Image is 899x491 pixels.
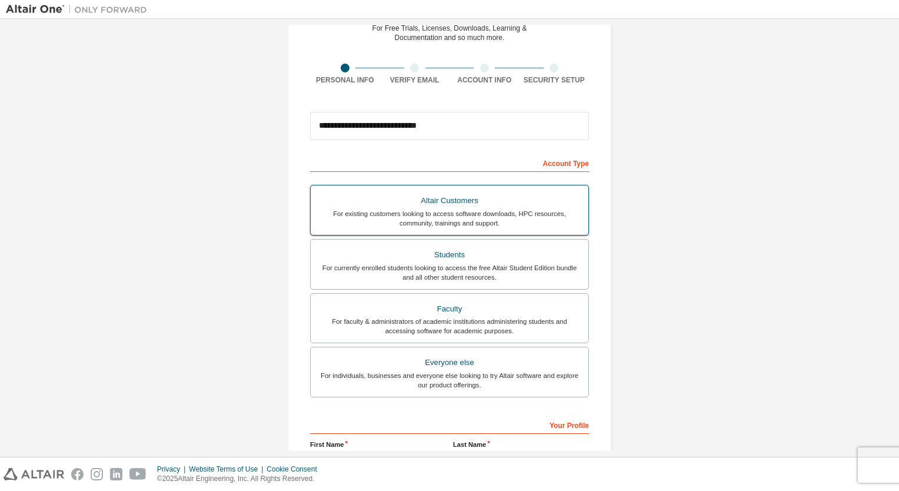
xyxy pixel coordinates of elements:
div: Website Terms of Use [189,465,267,474]
div: For individuals, businesses and everyone else looking to try Altair software and explore our prod... [318,371,581,390]
div: For existing customers looking to access software downloads, HPC resources, community, trainings ... [318,209,581,228]
div: For Free Trials, Licenses, Downloads, Learning & Documentation and so much more. [372,24,527,42]
div: Account Info [449,75,520,85]
div: Students [318,247,581,263]
img: facebook.svg [71,468,84,480]
div: For faculty & administrators of academic institutions administering students and accessing softwa... [318,317,581,336]
div: Cookie Consent [267,465,324,474]
img: linkedin.svg [110,468,122,480]
div: For currently enrolled students looking to access the free Altair Student Edition bundle and all ... [318,263,581,282]
label: First Name [310,440,446,449]
div: Everyone else [318,354,581,371]
p: © 2025 Altair Engineering, Inc. All Rights Reserved. [157,474,324,484]
div: Account Type [310,153,589,172]
div: Verify Email [380,75,450,85]
div: Privacy [157,465,189,474]
div: Altair Customers [318,193,581,209]
img: instagram.svg [91,468,103,480]
div: Faculty [318,301,581,317]
img: Altair One [6,4,153,15]
div: Your Profile [310,415,589,434]
label: Last Name [453,440,589,449]
img: altair_logo.svg [4,468,64,480]
div: Personal Info [310,75,380,85]
div: Security Setup [520,75,590,85]
img: youtube.svg [129,468,146,480]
